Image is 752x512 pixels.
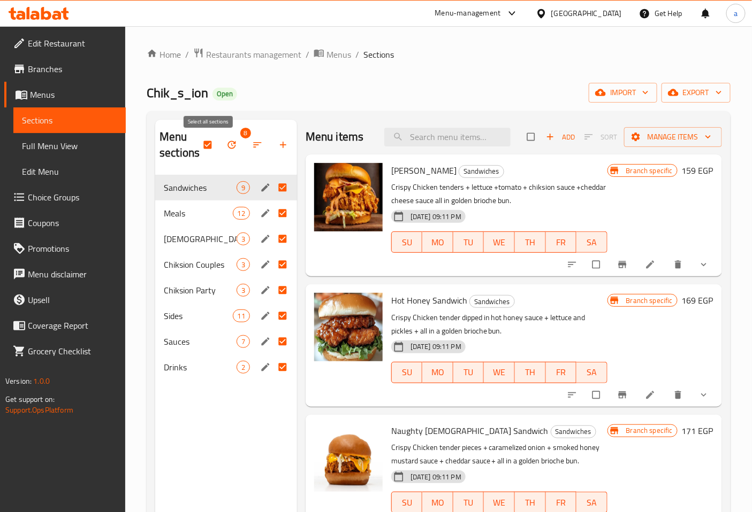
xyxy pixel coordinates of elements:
span: 11 [233,311,249,321]
span: Branch specific [622,296,677,306]
span: Branches [28,63,117,75]
button: SU [391,362,422,383]
span: Upsell [28,293,117,306]
h6: 169 EGP [682,293,713,308]
span: SU [396,495,418,510]
a: Menus [314,48,351,61]
button: edit [259,309,275,323]
div: Chick Alone [164,232,237,245]
a: Full Menu View [13,133,126,159]
a: Support.OpsPlatform [5,403,73,417]
span: Version: [5,374,32,388]
span: Chiksion Party [164,284,237,297]
button: Branch-specific-item [611,253,636,276]
div: Sauces [164,335,237,348]
button: sort-choices [560,253,586,276]
span: Branch specific [622,425,677,436]
button: TU [453,231,484,253]
li: / [185,48,189,61]
button: SA [576,362,607,383]
span: Sections [22,114,117,127]
a: Upsell [4,287,126,313]
span: Menu disclaimer [28,268,117,281]
span: [DATE] 09:11 PM [406,472,466,482]
span: [PERSON_NAME] [391,162,457,179]
span: Drinks [164,361,237,374]
span: Sandwiches [459,165,504,177]
span: Naughty [DEMOGRAPHIC_DATA] Sandwich [391,423,549,439]
div: [GEOGRAPHIC_DATA] [551,7,622,19]
button: TU [453,362,484,383]
span: Add [546,131,575,143]
span: SA [581,495,603,510]
span: SA [581,235,603,250]
a: Edit Restaurant [4,30,126,56]
div: items [237,181,250,194]
span: Bulk update [220,133,246,157]
svg: Show Choices [698,390,709,400]
span: Sort sections [246,133,271,157]
button: show more [692,383,718,407]
span: Chiksion Couples [164,258,237,271]
a: Restaurants management [193,48,301,61]
button: export [662,83,731,103]
button: show more [692,253,718,276]
span: 3 [237,285,249,296]
a: Sections [13,107,126,133]
div: items [233,207,250,220]
nav: Menu sections [155,170,297,384]
div: Sandwiches [469,295,515,308]
div: items [237,335,250,348]
a: Edit menu item [645,259,658,270]
span: Sides [164,309,232,322]
span: WE [488,495,511,510]
a: Home [147,48,181,61]
span: Grocery Checklist [28,345,117,358]
span: TU [458,364,480,380]
div: Open [212,88,237,100]
span: 3 [237,260,249,270]
span: Menus [326,48,351,61]
button: edit [259,206,275,220]
span: MO [427,235,449,250]
button: edit [259,335,275,348]
button: MO [422,231,453,253]
span: import [597,86,649,99]
span: TH [519,364,542,380]
p: Crispy Chicken tenders + lettuce +tomato + chiksion sauce +cheddar cheese sauce all in golden bri... [391,181,607,207]
span: Manage items [633,130,713,144]
button: delete [666,253,692,276]
span: FR [550,495,573,510]
span: 12 [233,208,249,219]
span: Coupons [28,216,117,229]
button: sort-choices [560,383,586,407]
span: Get support on: [5,392,55,406]
button: Manage items [624,127,722,147]
button: MO [422,362,453,383]
span: SU [396,364,418,380]
span: Chik_s_ion [147,81,208,105]
span: Edit Restaurant [28,37,117,50]
span: Select section first [578,129,624,145]
span: Promotions [28,242,117,255]
span: [DATE] 09:11 PM [406,342,466,352]
span: Sandwiches [551,425,596,438]
button: import [589,83,657,103]
span: export [670,86,722,99]
span: WE [488,364,511,380]
span: Restaurants management [206,48,301,61]
span: 1.0.0 [33,374,50,388]
input: search [384,128,511,146]
a: Promotions [4,236,126,261]
span: a [734,7,738,19]
span: 9 [237,183,249,193]
span: Coverage Report [28,319,117,332]
div: Meals12edit [155,200,297,226]
span: SU [396,235,418,250]
div: [DEMOGRAPHIC_DATA] Alone3edit [155,226,297,252]
span: Hot Honey Sandwich [391,292,467,308]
